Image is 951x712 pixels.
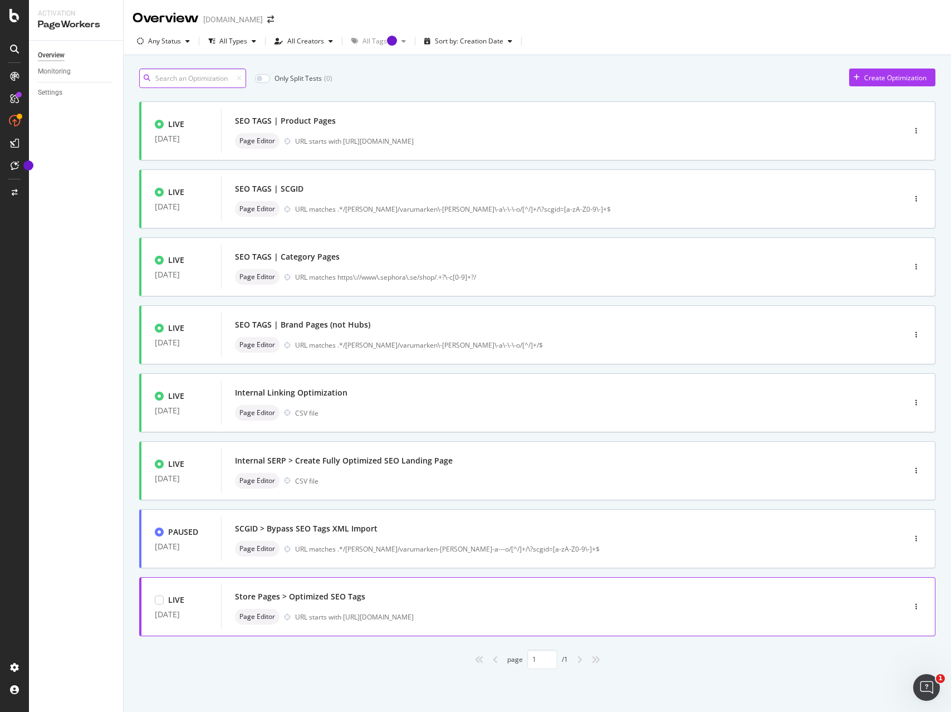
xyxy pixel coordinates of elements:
[235,387,347,398] div: Internal Linking Optimization
[267,16,274,23] div: arrow-right-arrow-left
[168,459,184,470] div: LIVE
[203,14,263,25] div: [DOMAIN_NAME]
[38,66,71,77] div: Monitoring
[168,526,198,538] div: PAUSED
[155,134,208,143] div: [DATE]
[38,87,115,99] a: Settings
[913,674,940,701] iframe: Intercom live chat
[235,133,280,149] div: neutral label
[287,38,324,45] div: All Creators
[148,38,181,45] div: Any Status
[936,674,945,683] span: 1
[155,338,208,347] div: [DATE]
[235,337,280,353] div: neutral label
[295,612,857,622] div: URL starts with [URL][DOMAIN_NAME]
[362,38,397,45] div: All Tags
[133,32,194,50] button: Any Status
[168,119,184,130] div: LIVE
[239,206,275,212] span: Page Editor
[420,32,517,50] button: Sort by: Creation Date
[155,474,208,483] div: [DATE]
[295,544,857,554] div: URL matches .*/[PERSON_NAME]/varumarken-[PERSON_NAME]-a---o/[^/]+/\?scgid=[a-zA-Z0-9\-]+$
[295,408,318,418] div: CSV file
[295,476,318,486] div: CSV file
[235,455,453,466] div: Internal SERP > Create Fully Optimized SEO Landing Page
[235,201,280,217] div: neutral label
[235,183,303,194] div: SEO TAGS | SCGID
[864,73,927,82] div: Create Optimization
[239,545,275,552] span: Page Editor
[23,160,33,170] div: Tooltip anchor
[295,136,857,146] div: URL starts with [URL][DOMAIN_NAME]
[235,541,280,557] div: neutral label
[235,609,280,625] div: neutral label
[587,651,605,669] div: angles-right
[235,405,280,421] div: neutral label
[133,9,199,28] div: Overview
[235,591,365,602] div: Store Pages > Optimized SEO Tags
[295,272,857,282] div: URL matches https\://www\.sephora\.se/shop/.+?\-c[0-9]+?/
[38,50,115,61] a: Overview
[572,651,587,669] div: angle-right
[435,38,503,45] div: Sort by: Creation Date
[38,18,114,31] div: PageWorkers
[849,69,935,86] button: Create Optimization
[38,87,62,99] div: Settings
[239,613,275,620] span: Page Editor
[168,391,184,402] div: LIVE
[235,473,280,489] div: neutral label
[168,594,184,606] div: LIVE
[235,269,280,285] div: neutral label
[387,36,397,46] div: Tooltip anchor
[235,115,336,126] div: SEO TAGS | Product Pages
[235,251,340,262] div: SEO TAGS | Category Pages
[239,138,275,144] span: Page Editor
[470,651,488,669] div: angles-left
[488,651,503,669] div: angle-left
[324,74,332,83] div: ( 0 )
[239,342,275,348] span: Page Editor
[38,66,115,77] a: Monitoring
[235,319,370,330] div: SEO TAGS | Brand Pages (not Hubs)
[168,323,184,334] div: LIVE
[155,202,208,211] div: [DATE]
[219,38,247,45] div: All Types
[139,69,246,88] input: Search an Optimization
[239,274,275,280] span: Page Editor
[235,523,378,534] div: SCGID > Bypass SEO Tags XML Import
[38,9,114,18] div: Activation
[295,340,857,350] div: URL matches .*/[PERSON_NAME]/varumarken\-[PERSON_NAME]\-a\-\-\-o/[^/]+/$
[204,32,261,50] button: All Types
[239,409,275,416] span: Page Editor
[270,32,337,50] button: All Creators
[347,32,410,50] button: All TagsTooltip anchor
[155,406,208,415] div: [DATE]
[155,610,208,619] div: [DATE]
[274,74,322,83] div: Only Split Tests
[155,270,208,279] div: [DATE]
[155,542,208,551] div: [DATE]
[38,50,65,61] div: Overview
[168,187,184,198] div: LIVE
[507,650,568,669] div: page / 1
[168,255,184,266] div: LIVE
[239,477,275,484] span: Page Editor
[295,204,857,214] div: URL matches .*/[PERSON_NAME]/varumarken\-[PERSON_NAME]\-a\-\-\-o/[^/]+/\?scgid=[a-zA-Z0-9\-]+$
